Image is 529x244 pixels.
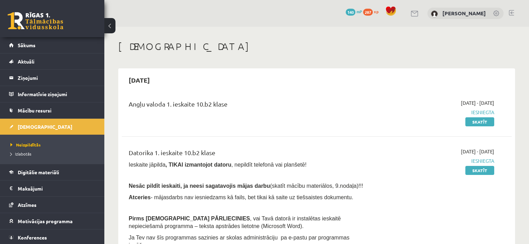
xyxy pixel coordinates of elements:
[18,234,47,241] span: Konferences
[10,142,41,148] span: Neizpildītās
[10,142,97,148] a: Neizpildītās
[18,202,37,208] span: Atzīmes
[374,9,378,14] span: xp
[18,70,96,86] legend: Ziņojumi
[18,169,59,175] span: Digitālie materiāli
[9,86,96,102] a: Informatīvie ziņojumi
[379,157,494,165] span: Iesniegta
[465,117,494,126] a: Skatīt
[18,42,35,48] span: Sākums
[129,194,353,200] span: - mājasdarbs nav iesniedzams kā fails, bet tikai kā saite uz tiešsaistes dokumentu.
[442,10,486,17] a: [PERSON_NAME]
[129,183,270,189] span: Nesāc pildīt ieskaiti, ja neesi sagatavojis mājas darbu
[9,53,96,69] a: Aktuāli
[10,151,97,157] a: Izlabotās
[129,148,369,161] div: Datorika 1. ieskaite 10.b2 klase
[129,99,369,112] div: Angļu valoda 1. ieskaite 10.b2 klase
[9,180,96,196] a: Maksājumi
[18,124,72,130] span: [DEMOGRAPHIC_DATA]
[9,102,96,118] a: Mācību resursi
[431,10,438,17] img: Laura Štrāla
[461,148,494,155] span: [DATE] - [DATE]
[9,70,96,86] a: Ziņojumi
[363,9,382,14] a: 287 xp
[129,162,306,168] span: Ieskaite jāpilda , nepildīt telefonā vai planšetē!
[9,213,96,229] a: Motivācijas programma
[9,119,96,135] a: [DEMOGRAPHIC_DATA]
[129,216,341,229] span: , vai Tavā datorā ir instalētas ieskaitē nepieciešamā programma – teksta apstrādes lietotne (Micr...
[379,109,494,116] span: Iesniegta
[129,216,250,221] span: Pirms [DEMOGRAPHIC_DATA] PĀRLIECINIES
[129,194,151,200] b: Atceries
[18,86,96,102] legend: Informatīvie ziņojumi
[9,164,96,180] a: Digitālie materiāli
[10,151,31,157] span: Izlabotās
[461,99,494,107] span: [DATE] - [DATE]
[8,12,63,30] a: Rīgas 1. Tālmācības vidusskola
[9,197,96,213] a: Atzīmes
[356,9,362,14] span: mP
[346,9,362,14] a: 140 mP
[18,107,51,113] span: Mācību resursi
[9,37,96,53] a: Sākums
[270,183,363,189] span: (skatīt mācību materiālos, 9.nodaļa)!!!
[118,41,515,52] h1: [DEMOGRAPHIC_DATA]
[346,9,355,16] span: 140
[18,218,73,224] span: Motivācijas programma
[166,162,231,168] b: , TIKAI izmantojot datoru
[122,72,157,88] h2: [DATE]
[18,58,34,65] span: Aktuāli
[465,166,494,175] a: Skatīt
[363,9,373,16] span: 287
[18,180,96,196] legend: Maksājumi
